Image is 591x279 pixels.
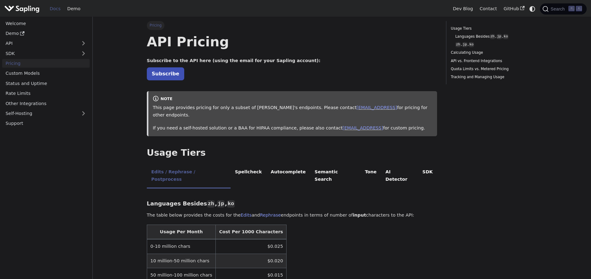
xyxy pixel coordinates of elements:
a: Sapling.ai [4,4,42,13]
a: Edits [241,213,252,218]
a: GitHub [500,4,528,14]
a: Rephrase [260,213,281,218]
li: Spellcheck [231,164,266,188]
button: Expand sidebar category 'SDK' [77,49,90,58]
span: Pricing [147,21,164,30]
li: SDK [418,164,437,188]
p: This page provides pricing for only a subset of [PERSON_NAME]'s endpoints. Please contact for pri... [153,104,433,119]
a: Self-Hosting [2,109,90,118]
code: zh [455,42,461,47]
code: zh [490,34,495,39]
a: Subscribe [147,67,184,80]
code: ko [503,34,508,39]
a: Support [2,119,90,128]
div: note [153,95,433,103]
a: API vs. Frontend Integrations [451,58,535,64]
a: API [2,39,77,48]
img: Sapling.ai [4,4,40,13]
th: Cost Per 1000 Characters [216,225,287,239]
code: ko [227,200,235,208]
kbd: ⌘ [568,6,575,11]
strong: input [353,213,366,218]
code: ko [469,42,474,47]
a: Dev Blog [449,4,476,14]
a: Languages Besideszh,jp,ko [455,34,533,40]
a: Tracking and Managing Usage [451,74,535,80]
p: If you need a self-hosted solution or a BAA for HIPAA compliance, please also contact for custom ... [153,125,433,132]
a: Rate Limits [2,89,90,98]
a: Quota Limits vs. Metered Pricing [451,66,535,72]
a: Contact [476,4,500,14]
h3: Languages Besides , , [147,200,437,207]
a: Welcome [2,19,90,28]
code: zh [207,200,215,208]
td: $0.025 [216,239,287,254]
span: Search [549,6,568,11]
code: jp [217,200,225,208]
a: [EMAIL_ADDRESS] [342,125,383,130]
a: Pricing [2,59,90,68]
a: Docs [46,4,64,14]
nav: Breadcrumbs [147,21,437,30]
a: Demo [64,4,84,14]
a: [EMAIL_ADDRESS] [356,105,397,110]
h1: API Pricing [147,33,437,50]
li: Tone [360,164,381,188]
p: The table below provides the costs for the and endpoints in terms of number of characters to the ... [147,212,437,219]
a: Demo [2,29,90,38]
h2: Usage Tiers [147,147,437,159]
a: Other Integrations [2,99,90,108]
code: jp [496,34,502,39]
li: AI Detector [381,164,418,188]
a: Calculating Usage [451,50,535,56]
button: Search (Command+K) [540,3,586,15]
a: Status and Uptime [2,79,90,88]
code: jp [462,42,468,47]
li: Edits / Rephrase / Postprocess [147,164,231,188]
td: 10 million-50 million chars [147,254,215,268]
td: 0-10 million chars [147,239,215,254]
li: Autocomplete [266,164,310,188]
a: zh,jp,ko [455,42,533,48]
a: SDK [2,49,77,58]
td: $0.020 [216,254,287,268]
li: Semantic Search [310,164,360,188]
a: Usage Tiers [451,26,535,32]
kbd: K [576,6,582,11]
th: Usage Per Month [147,225,215,239]
button: Expand sidebar category 'API' [77,39,90,48]
a: Custom Models [2,69,90,78]
button: Switch between dark and light mode (currently system mode) [528,4,537,13]
strong: Subscribe to the API here (using the email for your Sapling account): [147,58,321,63]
